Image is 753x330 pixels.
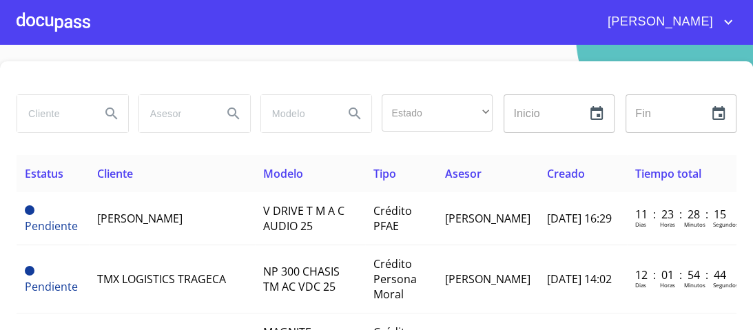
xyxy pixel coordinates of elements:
[373,256,417,302] span: Crédito Persona Moral
[660,220,675,228] p: Horas
[713,281,739,289] p: Segundos
[263,166,303,181] span: Modelo
[97,166,133,181] span: Cliente
[445,271,530,287] span: [PERSON_NAME]
[684,281,705,289] p: Minutos
[547,271,612,287] span: [DATE] 14:02
[597,11,720,33] span: [PERSON_NAME]
[382,94,493,132] div: ​
[660,281,675,289] p: Horas
[263,264,340,294] span: NP 300 CHASIS TM AC VDC 25
[97,271,226,287] span: TMX LOGISTICS TRAGECA
[547,166,585,181] span: Creado
[635,220,646,228] p: Dias
[445,211,530,226] span: [PERSON_NAME]
[445,166,482,181] span: Asesor
[373,166,396,181] span: Tipo
[25,279,78,294] span: Pendiente
[25,205,34,215] span: Pendiente
[684,220,705,228] p: Minutos
[547,211,612,226] span: [DATE] 16:29
[97,211,183,226] span: [PERSON_NAME]
[373,203,412,234] span: Crédito PFAE
[635,281,646,289] p: Dias
[217,97,250,130] button: Search
[261,95,333,132] input: search
[25,218,78,234] span: Pendiente
[635,267,728,282] p: 12 : 01 : 54 : 44
[713,220,739,228] p: Segundos
[635,207,728,222] p: 11 : 23 : 28 : 15
[17,95,90,132] input: search
[263,203,344,234] span: V DRIVE T M A C AUDIO 25
[338,97,371,130] button: Search
[25,266,34,276] span: Pendiente
[95,97,128,130] button: Search
[25,166,63,181] span: Estatus
[597,11,736,33] button: account of current user
[635,166,701,181] span: Tiempo total
[139,95,212,132] input: search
